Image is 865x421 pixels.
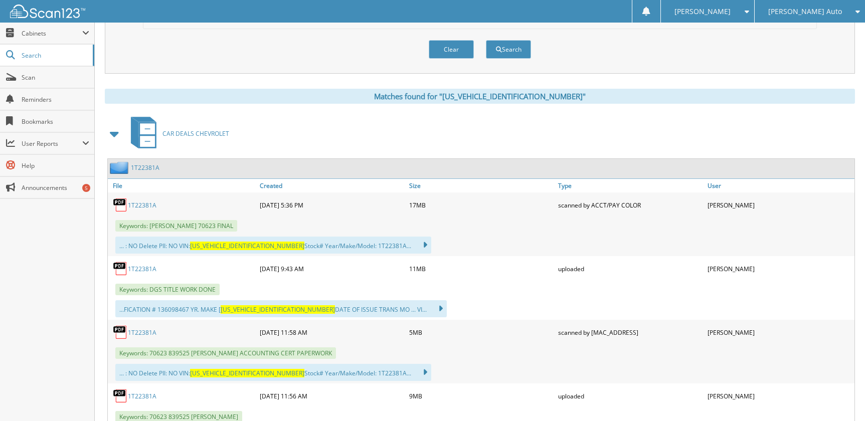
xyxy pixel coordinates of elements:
[125,114,229,153] a: CAR DEALS CHEVROLET
[113,261,128,276] img: PDF.png
[407,179,556,192] a: Size
[22,139,82,148] span: User Reports
[407,195,556,215] div: 17MB
[705,179,854,192] a: User
[190,242,304,250] span: [US_VEHICLE_IDENTIFICATION_NUMBER]
[674,9,731,15] span: [PERSON_NAME]
[705,259,854,279] div: [PERSON_NAME]
[128,328,156,337] a: 1T22381A
[257,259,407,279] div: [DATE] 9:43 AM
[190,369,304,377] span: [US_VEHICLE_IDENTIFICATION_NUMBER]
[22,183,89,192] span: Announcements
[22,73,89,82] span: Scan
[128,265,156,273] a: 1T22381A
[105,89,855,104] div: Matches found for "[US_VEHICLE_IDENTIFICATION_NUMBER]"
[257,322,407,342] div: [DATE] 11:58 AM
[162,129,229,138] span: CAR DEALS CHEVROLET
[705,322,854,342] div: [PERSON_NAME]
[556,179,705,192] a: Type
[115,220,237,232] span: Keywords: [PERSON_NAME] 70623 FINAL
[407,259,556,279] div: 11MB
[556,259,705,279] div: uploaded
[82,184,90,192] div: 5
[115,284,220,295] span: Keywords: DGS TITLE WORK DONE
[128,201,156,209] a: 1T22381A
[131,163,159,172] a: 1T22381A
[257,195,407,215] div: [DATE] 5:36 PM
[556,386,705,406] div: uploaded
[22,95,89,104] span: Reminders
[115,300,447,317] div: ...FICATION # 136098467 YR. MAKE [ DATE OF ISSUE TRANS MO ... VI...
[113,197,128,213] img: PDF.png
[22,161,89,170] span: Help
[407,322,556,342] div: 5MB
[257,179,407,192] a: Created
[705,195,854,215] div: [PERSON_NAME]
[705,386,854,406] div: [PERSON_NAME]
[221,305,335,314] span: [US_VEHICLE_IDENTIFICATION_NUMBER]
[115,237,431,254] div: ... : NO Delete PII: NO VIN: Stock# Year/Make/Model: 1T22381A...
[113,325,128,340] img: PDF.png
[128,392,156,400] a: 1T22381A
[429,40,474,59] button: Clear
[108,179,257,192] a: File
[556,195,705,215] div: scanned by ACCT/PAY COLOR
[115,364,431,381] div: ... : NO Delete PII: NO VIN: Stock# Year/Make/Model: 1T22381A...
[22,29,82,38] span: Cabinets
[22,51,88,60] span: Search
[486,40,531,59] button: Search
[768,9,842,15] span: [PERSON_NAME] Auto
[10,5,85,18] img: scan123-logo-white.svg
[113,388,128,403] img: PDF.png
[257,386,407,406] div: [DATE] 11:56 AM
[407,386,556,406] div: 9MB
[815,373,865,421] iframe: Chat Widget
[556,322,705,342] div: scanned by [MAC_ADDRESS]
[22,117,89,126] span: Bookmarks
[115,347,336,359] span: Keywords: 70623 839525 [PERSON_NAME] ACCOUNTING CERT PAPERWORK
[110,161,131,174] img: folder2.png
